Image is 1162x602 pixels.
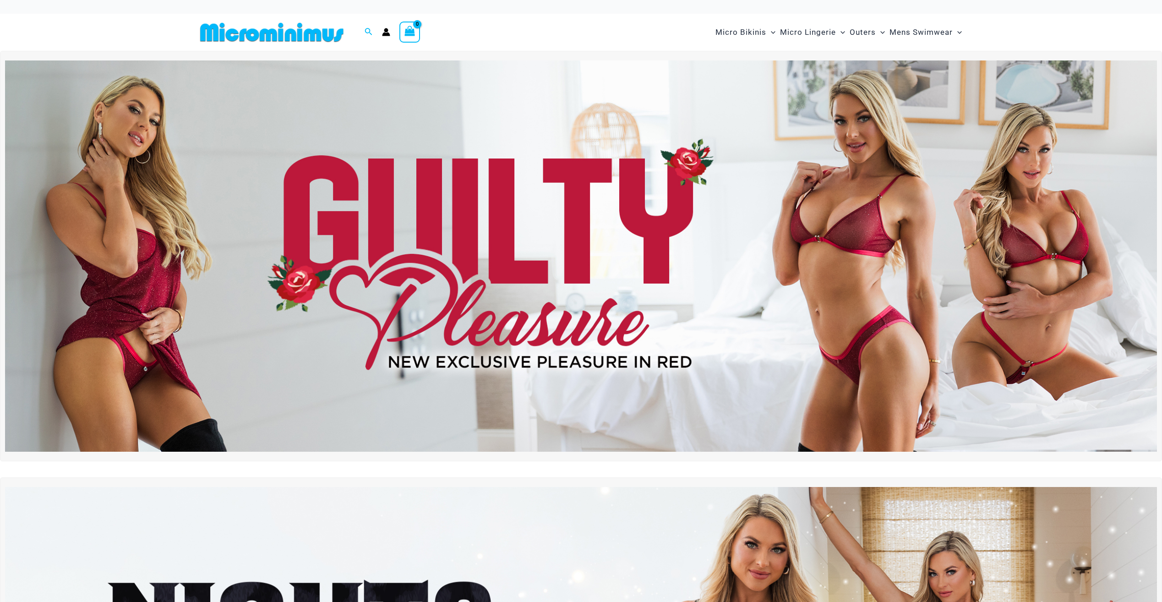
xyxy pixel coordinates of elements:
[399,22,420,43] a: View Shopping Cart, empty
[780,21,836,44] span: Micro Lingerie
[889,21,953,44] span: Mens Swimwear
[847,18,887,46] a: OutersMenu ToggleMenu Toggle
[713,18,778,46] a: Micro BikinisMenu ToggleMenu Toggle
[778,18,847,46] a: Micro LingerieMenu ToggleMenu Toggle
[766,21,775,44] span: Menu Toggle
[712,17,966,48] nav: Site Navigation
[196,22,347,43] img: MM SHOP LOGO FLAT
[887,18,964,46] a: Mens SwimwearMenu ToggleMenu Toggle
[365,27,373,38] a: Search icon link
[876,21,885,44] span: Menu Toggle
[382,28,390,36] a: Account icon link
[953,21,962,44] span: Menu Toggle
[850,21,876,44] span: Outers
[836,21,845,44] span: Menu Toggle
[715,21,766,44] span: Micro Bikinis
[5,60,1157,452] img: Guilty Pleasures Red Lingerie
